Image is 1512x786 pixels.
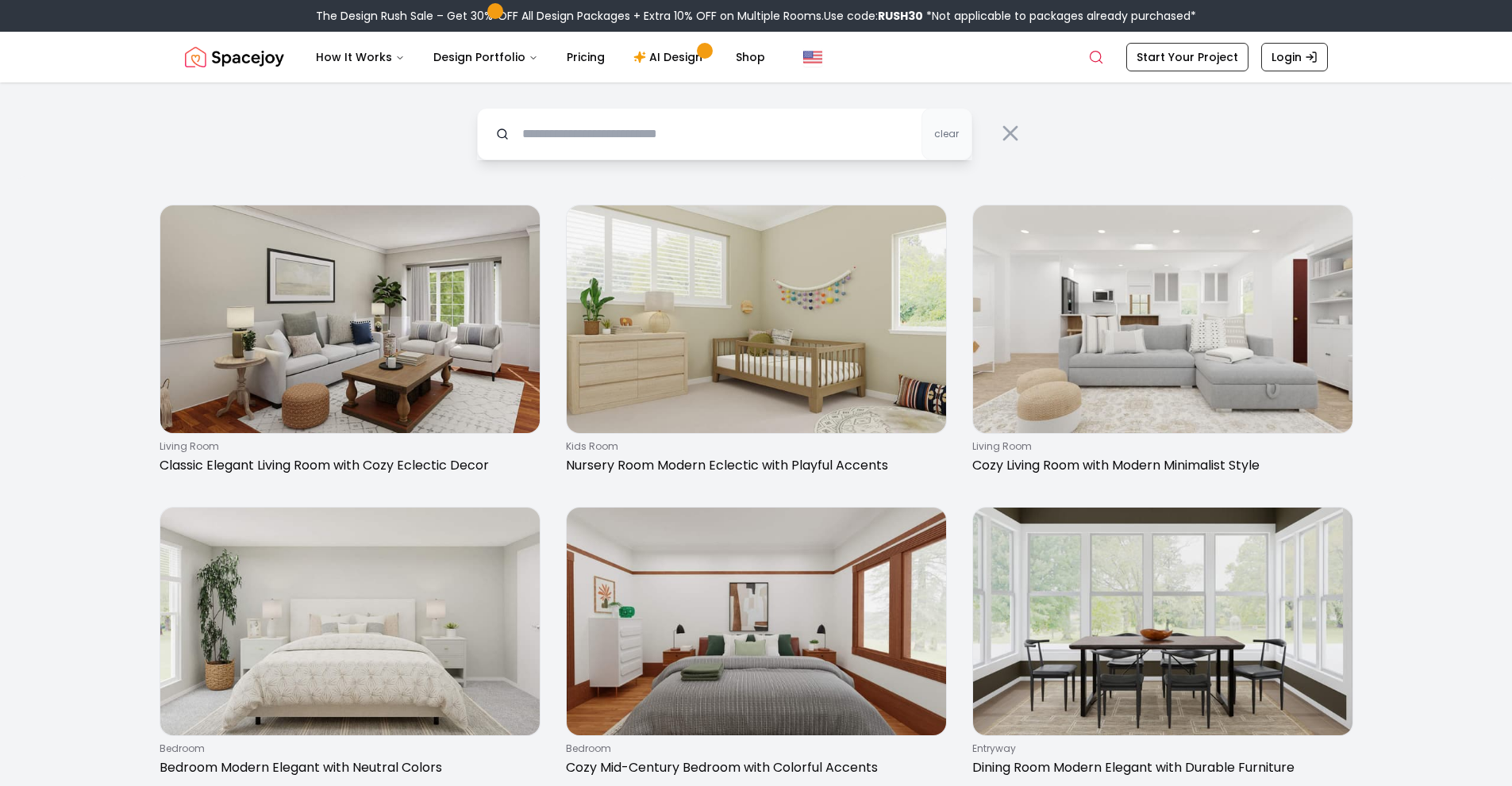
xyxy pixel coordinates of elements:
[878,8,923,24] b: RUSH30
[160,205,541,481] a: Classic Elegant Living Room with Cozy Eclectic Decorliving roomClassic Elegant Living Room with C...
[972,758,1347,777] p: Dining Room Modern Elegant with Durable Furniture
[566,440,941,453] p: kids room
[972,456,1347,475] p: Cozy Living Room with Modern Minimalist Style
[567,205,946,433] img: Nursery Room Modern Eclectic with Playful Accents
[1126,43,1248,71] a: Start Your Project
[723,41,778,73] a: Shop
[160,508,540,735] img: Bedroom Modern Elegant with Neutral Colors
[566,507,947,784] a: Cozy Mid-Century Bedroom with Colorful AccentsbedroomCozy Mid-Century Bedroom with Colorful Accents
[803,48,822,67] img: United States
[303,41,778,73] nav: Main
[972,205,1353,481] a: Cozy Living Room with Modern Minimalist Styleliving roomCozy Living Room with Modern Minimalist S...
[824,8,923,24] span: Use code:
[973,205,1352,433] img: Cozy Living Room with Modern Minimalist Style
[972,742,1347,755] p: entryway
[934,128,959,140] span: clear
[566,205,947,481] a: Nursery Room Modern Eclectic with Playful Accentskids roomNursery Room Modern Eclectic with Playf...
[973,508,1352,735] img: Dining Room Modern Elegant with Durable Furniture
[316,8,1196,24] div: The Design Rush Sale – Get 30% OFF All Design Packages + Extra 10% OFF on Multiple Rooms.
[160,742,534,755] p: bedroom
[160,205,540,433] img: Classic Elegant Living Room with Cozy Eclectic Decor
[160,440,534,453] p: living room
[185,32,1328,82] nav: Global
[421,41,551,73] button: Design Portfolio
[303,41,417,73] button: How It Works
[921,108,972,160] button: clear
[160,758,534,777] p: Bedroom Modern Elegant with Neutral Colors
[566,456,941,475] p: Nursery Room Modern Eclectic with Playful Accents
[185,41,284,73] a: Spacejoy
[566,742,941,755] p: bedroom
[923,8,1196,24] span: *Not applicable to packages already purchased*
[160,456,534,475] p: Classic Elegant Living Room with Cozy Eclectic Decor
[160,507,541,784] a: Bedroom Modern Elegant with Neutral ColorsbedroomBedroom Modern Elegant with Neutral Colors
[566,758,941,777] p: Cozy Mid-Century Bedroom with Colorful Accents
[1261,43,1328,71] a: Login
[185,41,284,73] img: Spacejoy Logo
[972,507,1353,784] a: Dining Room Modern Elegant with Durable FurnitureentrywayDining Room Modern Elegant with Durable ...
[972,440,1347,453] p: living room
[567,508,946,735] img: Cozy Mid-Century Bedroom with Colorful Accents
[621,41,720,73] a: AI Design
[554,41,617,73] a: Pricing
